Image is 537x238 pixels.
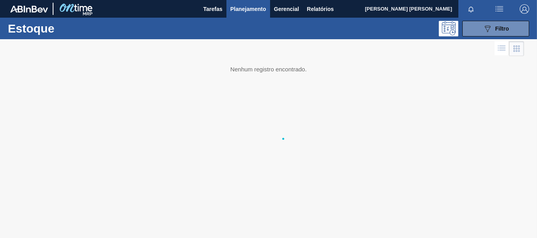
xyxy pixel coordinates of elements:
h1: Estoque [8,24,118,33]
img: userActions [495,4,504,14]
span: Gerencial [274,4,299,14]
img: TNhmsLtSVTkK8tSr43FrP2fwEKptu5GPRR3wAAAABJRU5ErkJggg== [10,5,48,13]
span: Filtro [495,25,509,32]
div: Pogramando: nenhum usuário selecionado [439,21,458,36]
span: Tarefas [203,4,223,14]
span: Relatórios [307,4,334,14]
img: Logout [520,4,529,14]
span: Planejamento [230,4,266,14]
button: Notificações [458,4,484,15]
button: Filtro [462,21,529,36]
